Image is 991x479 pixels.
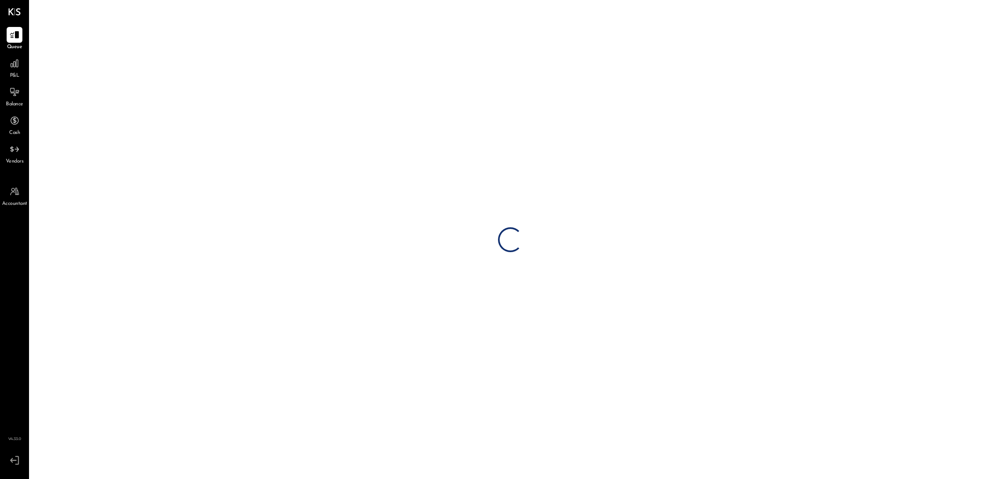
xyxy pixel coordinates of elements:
[0,56,29,80] a: P&L
[6,158,24,165] span: Vendors
[2,200,27,208] span: Accountant
[6,101,23,108] span: Balance
[10,72,19,80] span: P&L
[0,84,29,108] a: Balance
[9,129,20,137] span: Cash
[0,113,29,137] a: Cash
[0,141,29,165] a: Vendors
[0,27,29,51] a: Queue
[7,44,22,51] span: Queue
[0,184,29,208] a: Accountant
